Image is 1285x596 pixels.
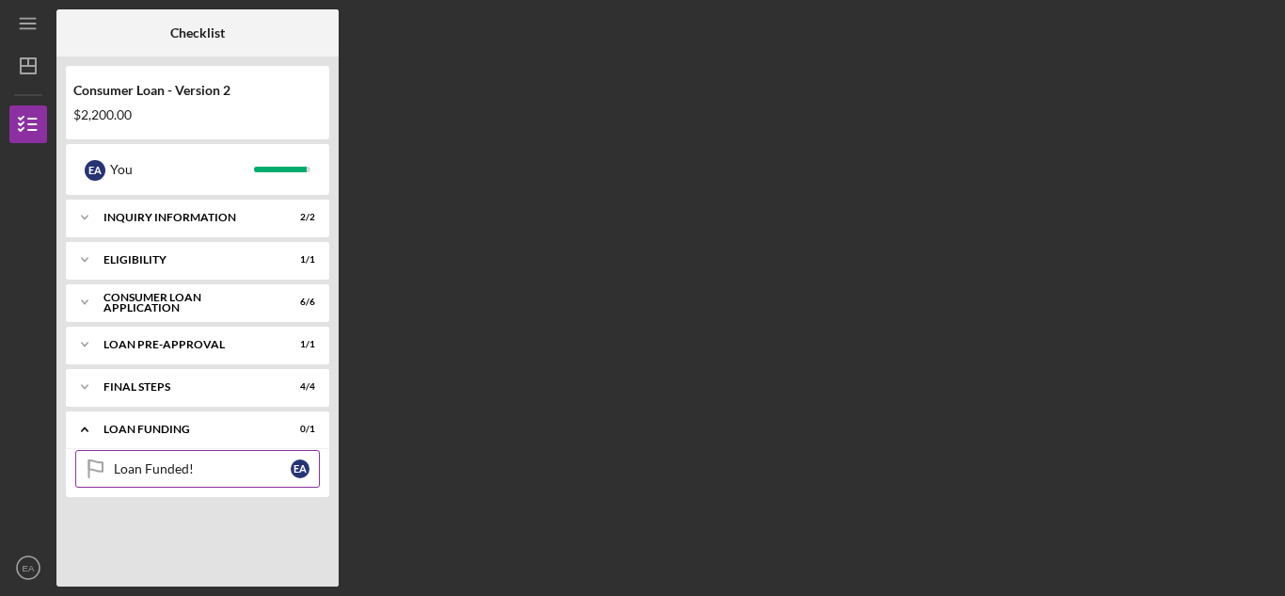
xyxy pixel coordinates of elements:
a: Loan Funded!EA [75,450,320,488]
div: Loan Pre-Approval [103,339,268,350]
div: E A [85,160,105,181]
div: 1 / 1 [281,339,315,350]
div: Consumer Loan Application [103,292,268,314]
b: Checklist [170,25,225,40]
div: Inquiry Information [103,212,268,223]
div: E A [291,459,309,478]
div: 1 / 1 [281,254,315,266]
div: Eligibility [103,254,268,266]
div: 2 / 2 [281,212,315,223]
div: Loan Funded! [114,461,291,476]
div: Loan Funding [103,424,268,435]
button: EA [9,549,47,587]
div: You [110,153,254,185]
div: 6 / 6 [281,297,315,308]
text: EA [23,563,35,573]
div: $2,200.00 [73,107,322,122]
div: Consumer Loan - Version 2 [73,83,322,98]
div: FINAL STEPS [103,381,268,393]
div: 4 / 4 [281,381,315,393]
div: 0 / 1 [281,424,315,435]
